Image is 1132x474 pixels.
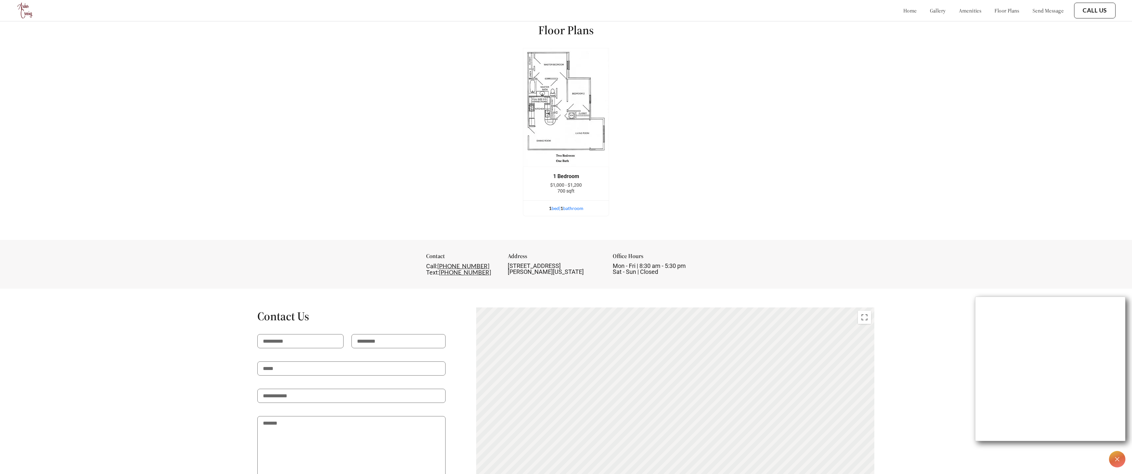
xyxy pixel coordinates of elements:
button: Toggle fullscreen view [858,311,871,324]
a: [PHONE_NUMBER] [437,262,489,270]
span: 1 [549,205,552,211]
div: [STREET_ADDRESS][PERSON_NAME][US_STATE] [508,263,601,275]
span: 1 [560,205,563,211]
button: Call Us [1074,3,1116,18]
a: gallery [930,7,946,14]
div: Mon - Fri | 8:30 am - 5:30 pm [613,263,706,275]
span: 700 sqft [557,188,575,194]
h1: Floor Plans [538,23,594,38]
img: logo.png [16,2,34,19]
a: amenities [959,7,982,14]
div: Address [508,253,601,263]
h1: Contact Us [257,309,446,324]
a: floor plans [994,7,1019,14]
div: Office Hours [613,253,706,263]
span: Sat - Sun | Closed [613,268,658,275]
a: home [903,7,917,14]
div: 1 Bedroom [533,173,599,179]
a: [PHONE_NUMBER] [439,269,491,276]
a: send message [1033,7,1064,14]
span: $1,000 - $1,200 [550,182,582,188]
img: example [523,48,609,167]
span: Call: [426,263,437,270]
div: bed | bathroom [523,205,609,212]
span: Text: [426,269,439,276]
a: Call Us [1083,7,1107,14]
div: Contact [426,253,496,263]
